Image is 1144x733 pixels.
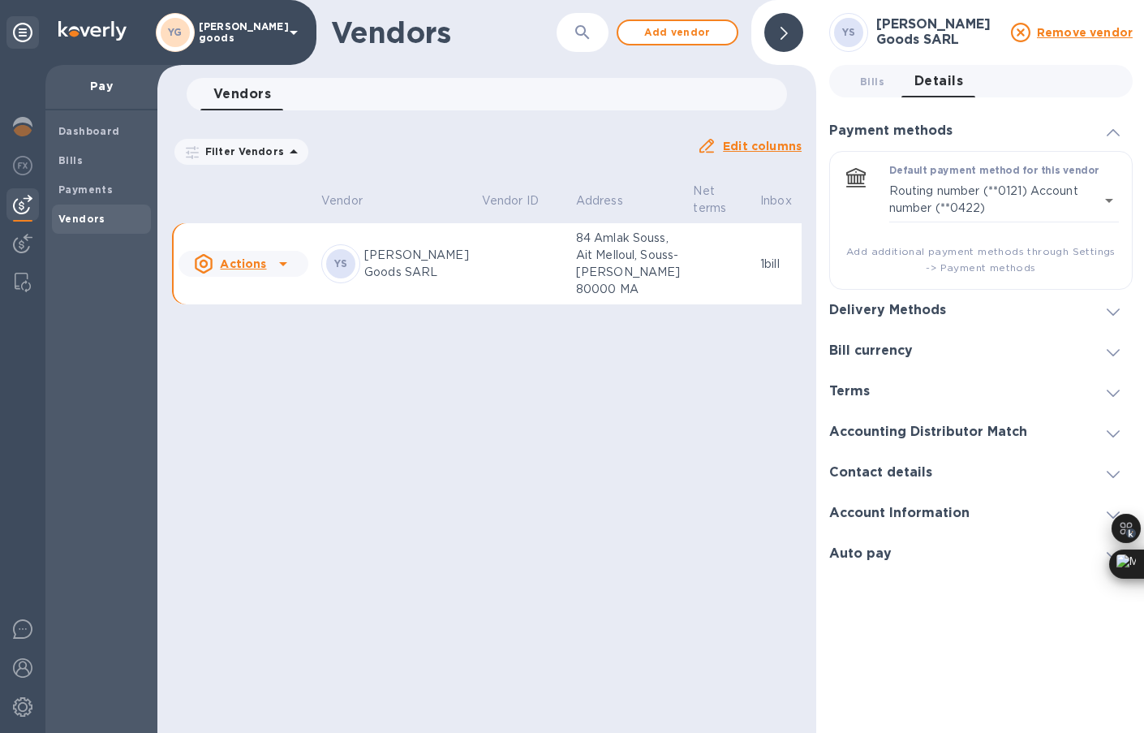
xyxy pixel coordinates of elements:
[860,73,884,90] span: Bills
[364,247,469,281] p: [PERSON_NAME] Goods SARL
[829,465,932,481] h3: Contact details
[829,506,970,521] h3: Account Information
[889,183,1099,217] p: Routing number (**0121) Account number (**0422)
[321,192,384,209] span: Vendor
[723,140,802,153] u: Edit columns
[220,257,266,270] u: Actions
[829,123,953,139] h3: Payment methods
[829,384,870,399] h3: Terms
[760,256,813,273] p: 1 bill
[576,192,644,209] span: Address
[760,192,813,209] span: Inbox
[617,19,738,45] button: Add vendor
[829,343,913,359] h3: Bill currency
[829,425,1027,440] h3: Accounting Distributor Match
[58,154,83,166] b: Bills
[843,244,1119,276] span: Add additional payment methods through Settings -> Payment methods
[829,546,892,562] h3: Auto pay
[693,183,747,217] span: Net terms
[199,144,284,158] p: Filter Vendors
[6,16,39,49] div: Unpin categories
[889,178,1119,222] div: Routing number (**0121) Account number (**0422)
[914,70,963,93] span: Details
[576,230,681,298] p: 84 Amlak Souss, Ait Melloul, Souss-[PERSON_NAME] 80000 MA
[829,303,946,318] h3: Delivery Methods
[199,21,280,44] p: [PERSON_NAME] goods
[1037,26,1133,39] u: Remove vendor
[331,15,553,50] h1: Vendors
[631,23,724,42] span: Add vendor
[13,156,32,175] img: Foreign exchange
[58,213,105,225] b: Vendors
[58,21,127,41] img: Logo
[213,83,271,106] span: Vendors
[876,17,1001,47] h3: [PERSON_NAME] Goods SARL
[58,125,120,137] b: Dashboard
[576,192,623,209] p: Address
[334,257,348,269] b: YS
[842,26,856,38] b: YS
[693,183,726,217] p: Net terms
[482,192,539,209] p: Vendor ID
[843,165,1119,276] div: Default payment method for this vendorRouting number (**0121) Account number (**0422)​Add additio...
[321,192,363,209] p: Vendor
[760,192,792,209] p: Inbox
[482,192,560,209] span: Vendor ID
[889,166,1099,176] label: Default payment method for this vendor
[168,26,183,38] b: YG
[58,78,144,94] p: Pay
[58,183,113,196] b: Payments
